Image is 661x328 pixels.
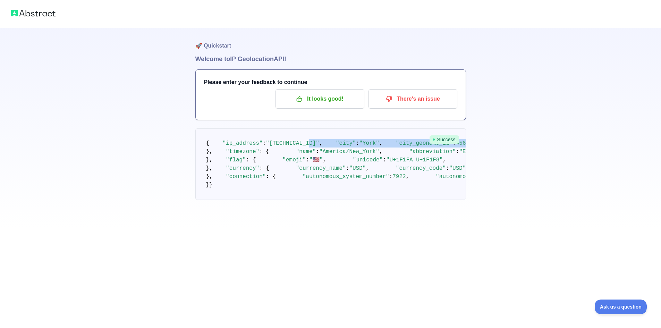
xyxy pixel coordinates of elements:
[409,149,456,155] span: "abbreviation"
[443,157,446,163] span: ,
[346,165,349,171] span: :
[374,93,452,105] p: There's an issue
[396,140,452,146] span: "city_geoname_id"
[383,157,386,163] span: :
[276,89,364,109] button: It looks good!
[226,149,259,155] span: "timezone"
[389,174,393,180] span: :
[266,140,319,146] span: "[TECHNICAL_ID]"
[336,140,356,146] span: "city"
[353,157,383,163] span: "unicode"
[319,149,379,155] span: "America/New_York"
[11,8,56,18] img: Abstract logo
[406,174,409,180] span: ,
[379,149,383,155] span: ,
[296,149,316,155] span: "name"
[246,157,256,163] span: : {
[379,140,383,146] span: ,
[223,140,263,146] span: "ip_address"
[356,140,359,146] span: :
[263,140,266,146] span: :
[323,157,326,163] span: ,
[595,300,647,314] iframe: Toggle Customer Support
[306,157,310,163] span: :
[359,140,379,146] span: "York"
[204,78,457,86] h3: Please enter your feedback to continue
[282,157,306,163] span: "emoji"
[195,28,466,54] h1: 🚀 Quickstart
[449,165,466,171] span: "USD"
[459,149,476,155] span: "EDT"
[349,165,366,171] span: "USD"
[309,157,323,163] span: "🇺🇸"
[259,149,269,155] span: : {
[446,165,449,171] span: :
[368,89,457,109] button: There's an issue
[396,165,446,171] span: "currency_code"
[303,174,389,180] span: "autonomous_system_number"
[259,165,269,171] span: : {
[266,174,276,180] span: : {
[226,174,266,180] span: "connection"
[430,135,459,144] span: Success
[386,157,443,163] span: "U+1F1FA U+1F1F8"
[436,174,542,180] span: "autonomous_system_organization"
[319,140,323,146] span: ,
[316,149,319,155] span: :
[366,165,369,171] span: ,
[456,149,459,155] span: :
[226,165,259,171] span: "currency"
[392,174,406,180] span: 7922
[195,54,466,64] h1: Welcome to IP Geolocation API!
[296,165,346,171] span: "currency_name"
[281,93,359,105] p: It looks good!
[206,140,210,146] span: {
[226,157,246,163] span: "flag"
